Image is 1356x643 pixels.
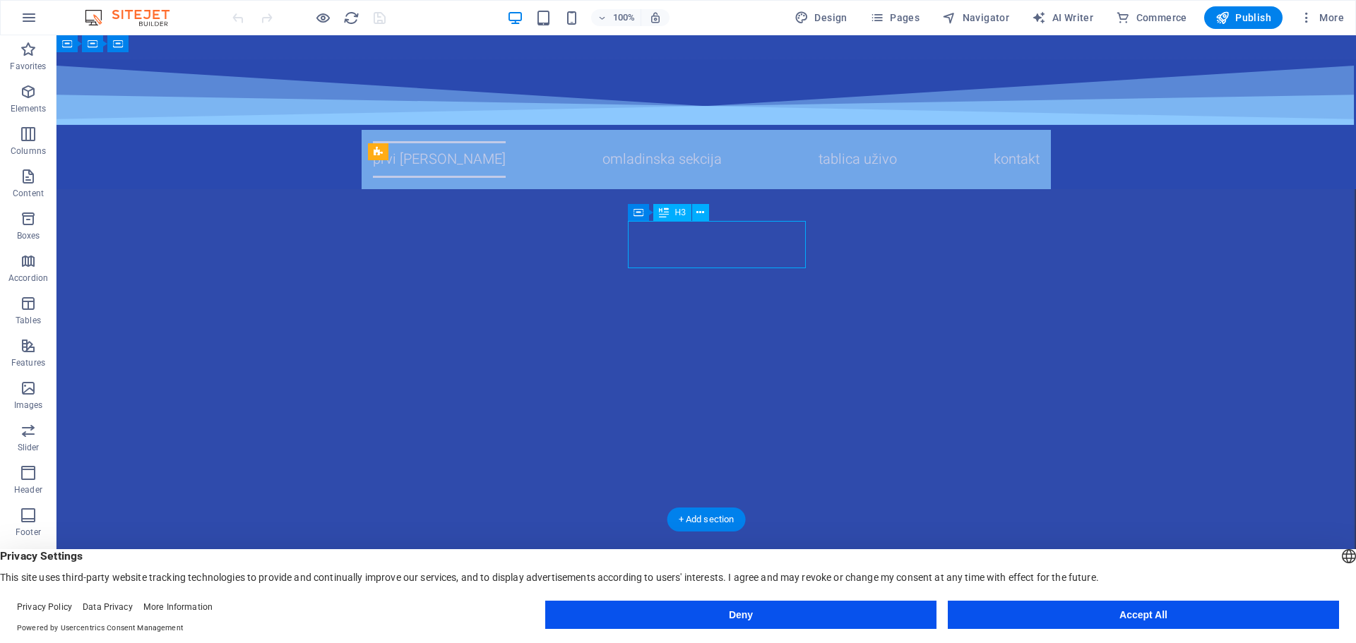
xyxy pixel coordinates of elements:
[343,9,359,26] button: reload
[1116,11,1187,25] span: Commerce
[16,315,41,326] p: Tables
[343,10,359,26] i: Reload page
[942,11,1009,25] span: Navigator
[81,9,187,26] img: Editor Logo
[674,208,685,217] span: H3
[11,357,45,368] p: Features
[16,527,41,538] p: Footer
[314,9,331,26] button: Click here to leave preview mode and continue editing
[10,61,46,72] p: Favorites
[1204,6,1283,29] button: Publish
[14,484,42,495] p: Header
[936,6,1015,29] button: Navigator
[17,230,40,241] p: Boxes
[789,6,853,29] button: Design
[11,145,46,157] p: Columns
[795,11,847,25] span: Design
[591,9,641,26] button: 100%
[864,6,925,29] button: Pages
[870,11,920,25] span: Pages
[1026,6,1099,29] button: AI Writer
[1110,6,1193,29] button: Commerce
[649,11,662,24] i: On resize automatically adjust zoom level to fit chosen device.
[789,6,853,29] div: Design (Ctrl+Alt+Y)
[11,103,47,114] p: Elements
[612,9,635,26] h6: 100%
[1299,11,1344,25] span: More
[1215,11,1271,25] span: Publish
[1032,11,1093,25] span: AI Writer
[13,188,44,199] p: Content
[18,442,40,453] p: Slider
[1294,6,1350,29] button: More
[8,272,48,284] p: Accordion
[14,399,43,411] p: Images
[667,507,746,531] div: + Add section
